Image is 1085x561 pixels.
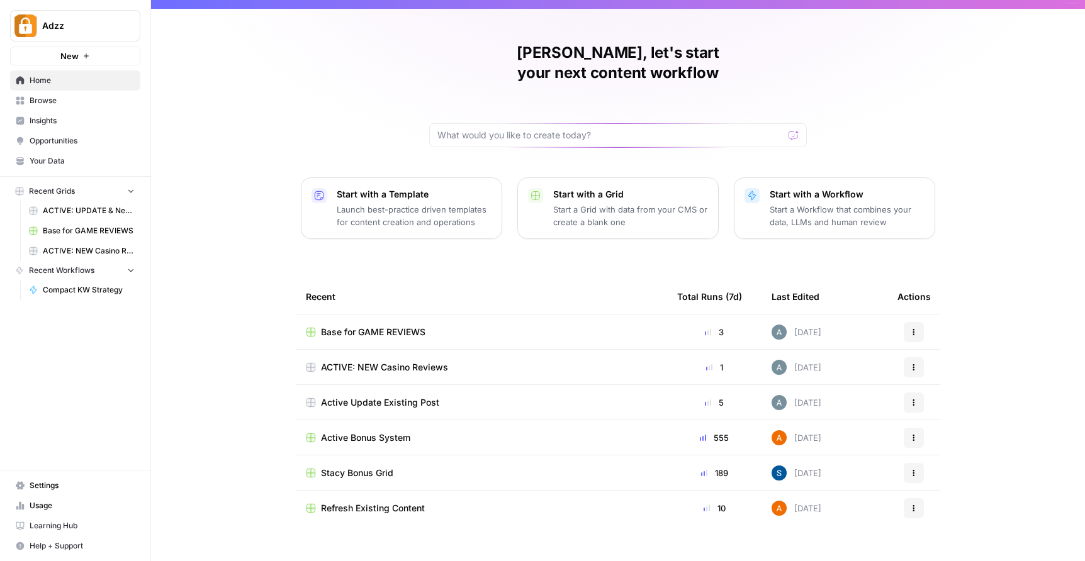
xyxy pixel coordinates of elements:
span: Help + Support [30,540,135,552]
p: Start a Grid with data from your CMS or create a blank one [553,203,708,228]
div: 5 [677,396,751,409]
div: [DATE] [772,360,821,375]
div: Recent [306,279,657,314]
p: Start with a Template [337,188,492,201]
span: Refresh Existing Content [321,502,425,514]
img: spdl5mgdtlnfuebrp5d83uw92e8p [772,360,787,375]
div: Actions [897,279,931,314]
p: Start a Workflow that combines your data, LLMs and human review [770,203,925,228]
button: Start with a WorkflowStart a Workflow that combines your data, LLMs and human review [734,177,935,239]
span: Recent Workflows [29,265,94,276]
div: 555 [677,431,751,444]
div: [DATE] [772,465,821,480]
p: Start with a Grid [553,188,708,201]
a: Base for GAME REVIEWS [306,326,657,338]
img: 1uqwqwywk0hvkeqipwlzjk5gjbnq [772,430,787,445]
a: Opportunities [10,131,140,151]
a: Insights [10,111,140,131]
button: Recent Workflows [10,261,140,280]
button: New [10,47,140,65]
a: Home [10,70,140,91]
div: 1 [677,361,751,374]
span: ACTIVE: NEW Casino Reviews [43,245,135,257]
span: Home [30,75,135,86]
span: New [60,50,79,62]
span: Base for GAME REVIEWS [43,225,135,236]
input: What would you like to create today? [437,129,784,142]
span: Adzz [42,19,118,32]
img: spdl5mgdtlnfuebrp5d83uw92e8p [772,395,787,410]
div: [DATE] [772,430,821,445]
span: Active Update Existing Post [321,396,439,409]
div: 10 [677,502,751,514]
p: Launch best-practice driven templates for content creation and operations [337,203,492,228]
a: Usage [10,496,140,516]
a: Learning Hub [10,516,140,536]
h1: [PERSON_NAME], let's start your next content workflow [429,43,807,83]
span: Insights [30,115,135,126]
div: Total Runs (7d) [677,279,742,314]
span: Stacy Bonus Grid [321,467,393,479]
button: Workspace: Adzz [10,10,140,42]
a: Base for GAME REVIEWS [23,221,140,241]
div: [DATE] [772,395,821,410]
a: Compact KW Strategy [23,280,140,300]
a: Your Data [10,151,140,171]
span: Browse [30,95,135,106]
button: Recent Grids [10,182,140,201]
img: v57kel29kunc1ymryyci9cunv9zd [772,465,787,480]
div: [DATE] [772,325,821,340]
button: Start with a TemplateLaunch best-practice driven templates for content creation and operations [301,177,502,239]
img: 1uqwqwywk0hvkeqipwlzjk5gjbnq [772,501,787,516]
span: Compact KW Strategy [43,284,135,296]
button: Help + Support [10,536,140,556]
a: Refresh Existing Content [306,502,657,514]
span: Opportunities [30,135,135,147]
span: Base for GAME REVIEWS [321,326,425,338]
p: Start with a Workflow [770,188,925,201]
a: Active Bonus System [306,431,657,444]
span: Settings [30,480,135,491]
span: Learning Hub [30,520,135,531]
span: Usage [30,500,135,511]
span: Recent Grids [29,186,75,197]
span: Active Bonus System [321,431,410,444]
a: ACTIVE: NEW Casino Reviews [23,241,140,261]
div: 189 [677,467,751,479]
div: [DATE] [772,501,821,516]
button: Start with a GridStart a Grid with data from your CMS or create a blank one [517,177,719,239]
a: ACTIVE: UPDATE & New Casino Reviews [23,201,140,221]
span: Your Data [30,155,135,167]
a: Stacy Bonus Grid [306,467,657,479]
a: ACTIVE: NEW Casino Reviews [306,361,657,374]
a: Browse [10,91,140,111]
span: ACTIVE: NEW Casino Reviews [321,361,448,374]
div: Last Edited [772,279,819,314]
img: spdl5mgdtlnfuebrp5d83uw92e8p [772,325,787,340]
img: Adzz Logo [14,14,37,37]
a: Active Update Existing Post [306,396,657,409]
a: Settings [10,475,140,496]
div: 3 [677,326,751,338]
span: ACTIVE: UPDATE & New Casino Reviews [43,205,135,216]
